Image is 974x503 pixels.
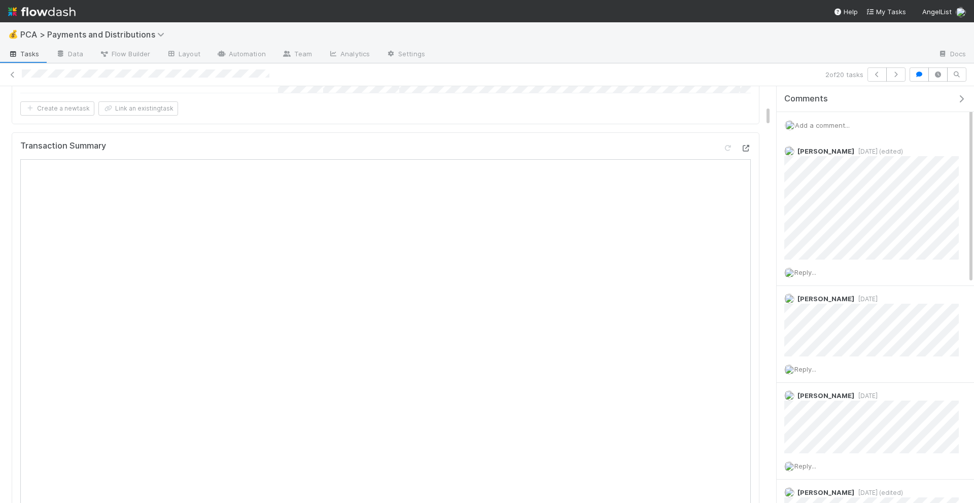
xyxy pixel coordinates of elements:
a: Automation [208,47,274,63]
div: Help [833,7,858,17]
span: PCA > Payments and Distributions [20,29,169,40]
a: Settings [378,47,433,63]
h5: Transaction Summary [20,141,106,151]
img: avatar_87e1a465-5456-4979-8ac4-f0cdb5bbfe2d.png [784,487,794,497]
button: Link an existingtask [98,101,178,116]
span: Tasks [8,49,40,59]
span: [DATE] (edited) [854,489,903,496]
span: AngelList [922,8,952,16]
span: [DATE] [854,295,878,303]
span: Comments [784,94,828,104]
a: Docs [930,47,974,63]
a: Analytics [320,47,378,63]
span: Flow Builder [99,49,150,59]
img: logo-inverted-e16ddd16eac7371096b0.svg [8,3,76,20]
img: avatar_ad9da010-433a-4b4a-a484-836c288de5e1.png [956,7,966,17]
span: [DATE] [854,392,878,400]
a: My Tasks [866,7,906,17]
span: [PERSON_NAME] [797,147,854,155]
a: Data [48,47,91,63]
span: Reply... [794,268,816,276]
img: avatar_87e1a465-5456-4979-8ac4-f0cdb5bbfe2d.png [784,294,794,304]
img: avatar_ad9da010-433a-4b4a-a484-836c288de5e1.png [784,461,794,472]
span: [PERSON_NAME] [797,391,854,400]
img: avatar_ad9da010-433a-4b4a-a484-836c288de5e1.png [784,268,794,278]
span: [PERSON_NAME] [797,488,854,496]
span: [PERSON_NAME] [797,295,854,303]
a: Flow Builder [91,47,158,63]
span: 2 of 20 tasks [825,69,863,80]
span: [DATE] (edited) [854,148,903,155]
span: Add a comment... [795,121,850,129]
span: 💰 [8,30,18,39]
img: avatar_ad9da010-433a-4b4a-a484-836c288de5e1.png [784,365,794,375]
span: My Tasks [866,8,906,16]
span: Reply... [794,365,816,373]
img: avatar_ad9da010-433a-4b4a-a484-836c288de5e1.png [785,120,795,130]
img: avatar_ad9da010-433a-4b4a-a484-836c288de5e1.png [784,146,794,156]
a: Layout [158,47,208,63]
a: Team [274,47,320,63]
img: avatar_a2d05fec-0a57-4266-8476-74cda3464b0e.png [784,390,794,401]
button: Create a newtask [20,101,94,116]
span: Reply... [794,462,816,470]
